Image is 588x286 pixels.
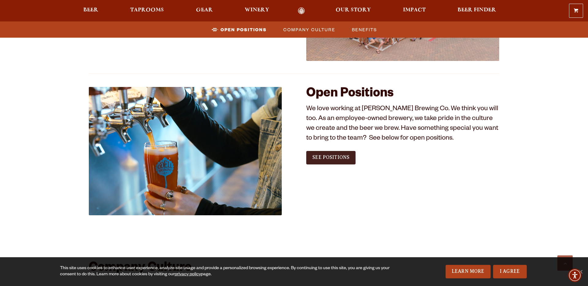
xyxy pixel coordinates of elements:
a: Benefits [348,25,380,34]
span: See Positions [312,155,349,160]
a: Impact [399,7,430,14]
a: Open Positions [208,25,270,34]
a: privacy policy [175,272,201,277]
a: Beer Finder [454,7,500,14]
span: Our Story [336,8,371,13]
span: Taprooms [130,8,164,13]
span: Company Culture [283,25,335,34]
a: Gear [192,7,217,14]
div: This site uses cookies to enhance user experience, analyze site usage and provide a personalized ... [60,265,394,278]
a: Winery [241,7,273,14]
a: Learn More [446,265,491,278]
a: Our Story [332,7,375,14]
span: Winery [245,8,269,13]
img: Jobs_1 [89,87,282,215]
a: Scroll to top [557,255,573,271]
span: Gear [196,8,213,13]
a: Odell Home [290,7,313,14]
a: Taprooms [126,7,168,14]
a: Beer [79,7,102,14]
span: Beer Finder [458,8,496,13]
span: Open Positions [221,25,267,34]
h2: Open Positions [306,87,499,102]
span: Beer [83,8,98,13]
p: We love working at [PERSON_NAME] Brewing Co. We think you will too. As an employee-owned brewery,... [306,105,499,144]
span: Impact [403,8,426,13]
a: I Agree [493,265,527,278]
span: Benefits [352,25,377,34]
a: See Positions [306,151,356,164]
div: Accessibility Menu [568,269,582,282]
a: Company Culture [280,25,338,34]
